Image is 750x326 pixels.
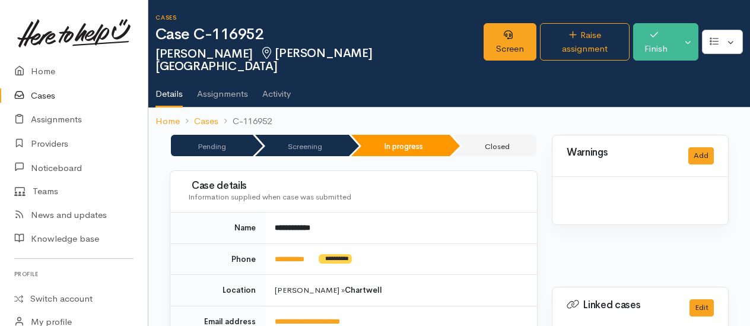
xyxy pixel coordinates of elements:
td: Name [170,213,265,243]
button: Finish [633,23,678,61]
a: Raise assignment [540,23,630,61]
h1: Case C-116952 [155,26,484,43]
h3: Linked cases [567,299,675,311]
li: Screening [255,135,349,156]
a: Screen [484,23,536,61]
h6: Profile [14,266,134,282]
h3: Warnings [567,147,674,159]
li: Pending [171,135,253,156]
a: Assignments [197,73,248,106]
span: [PERSON_NAME][GEOGRAPHIC_DATA] [155,46,372,74]
a: Details [155,73,183,107]
td: Location [170,275,265,306]
td: Phone [170,243,265,275]
nav: breadcrumb [148,107,750,135]
button: Edit [689,299,714,316]
a: Activity [262,73,291,106]
a: Home [155,115,180,128]
a: Cases [194,115,218,128]
div: Information supplied when case was submitted [188,191,523,203]
button: Add [688,147,714,164]
li: In progress [351,135,450,156]
b: Chartwell [345,285,382,295]
span: [PERSON_NAME] » [275,285,382,295]
li: Closed [452,135,536,156]
h6: Cases [155,14,484,21]
li: C-116952 [218,115,272,128]
h3: Case details [188,181,523,192]
h2: [PERSON_NAME] [155,47,484,74]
